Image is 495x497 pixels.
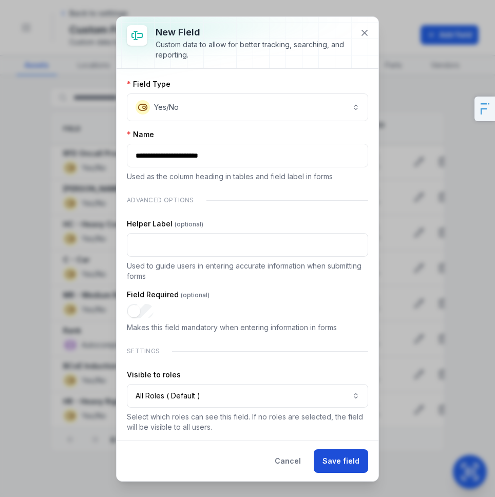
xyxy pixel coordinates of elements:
[127,322,368,333] p: Makes this field mandatory when entering information in forms
[127,171,368,182] p: Used as the column heading in tables and field label in forms
[314,449,368,473] button: Save field
[127,412,368,432] p: Select which roles can see this field. If no roles are selected, the field will be visible to all...
[266,449,310,473] button: Cancel
[127,370,181,380] label: Visible to roles
[156,25,352,40] h3: New field
[127,261,368,281] p: Used to guide users in entering accurate information when submitting forms
[156,40,352,60] div: Custom data to allow for better tracking, searching, and reporting.
[127,129,154,140] label: Name
[127,384,368,408] button: All Roles ( Default )
[127,190,368,211] div: Advanced Options
[127,290,210,300] label: Field Required
[127,233,368,257] input: :r9v:-form-item-label
[127,93,368,121] button: Yes/No
[127,341,368,361] div: Settings
[127,144,368,167] input: :r9t:-form-item-label
[127,304,154,318] input: :ra0:-form-item-label
[127,79,170,89] label: Field Type
[127,219,203,229] label: Helper Label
